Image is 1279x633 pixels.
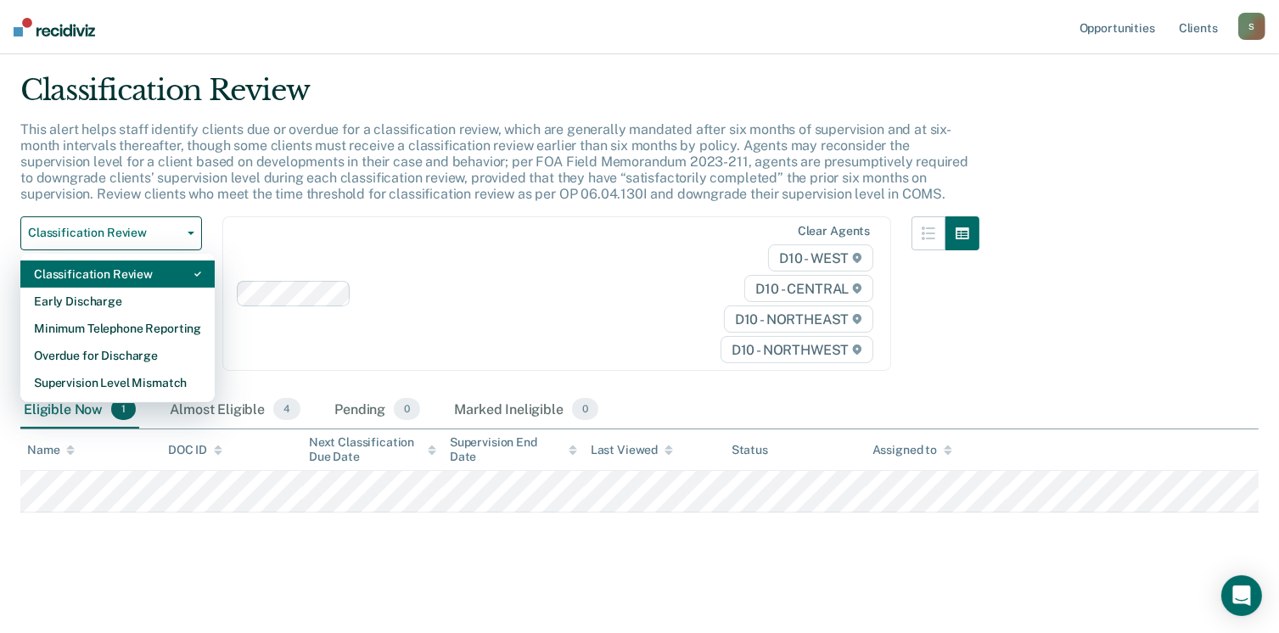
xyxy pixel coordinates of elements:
[34,315,201,342] div: Minimum Telephone Reporting
[14,18,95,36] img: Recidiviz
[20,216,202,250] button: Classification Review
[273,398,300,420] span: 4
[111,398,136,420] span: 1
[798,224,870,238] div: Clear agents
[168,443,222,457] div: DOC ID
[394,398,420,420] span: 0
[872,443,952,457] div: Assigned to
[166,391,304,429] div: Almost Eligible4
[451,391,602,429] div: Marked Ineligible0
[28,226,181,240] span: Classification Review
[27,443,75,457] div: Name
[768,244,873,272] span: D10 - WEST
[309,435,436,464] div: Next Classification Due Date
[34,260,201,288] div: Classification Review
[1238,13,1265,40] button: S
[20,391,139,429] div: Eligible Now1
[732,443,768,457] div: Status
[34,342,201,369] div: Overdue for Discharge
[744,275,873,302] span: D10 - CENTRAL
[591,443,673,457] div: Last Viewed
[721,336,873,363] span: D10 - NORTHWEST
[331,391,424,429] div: Pending0
[1221,575,1262,616] div: Open Intercom Messenger
[20,121,968,203] p: This alert helps staff identify clients due or overdue for a classification review, which are gen...
[450,435,577,464] div: Supervision End Date
[572,398,598,420] span: 0
[724,305,873,333] span: D10 - NORTHEAST
[34,369,201,396] div: Supervision Level Mismatch
[34,288,201,315] div: Early Discharge
[20,73,979,121] div: Classification Review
